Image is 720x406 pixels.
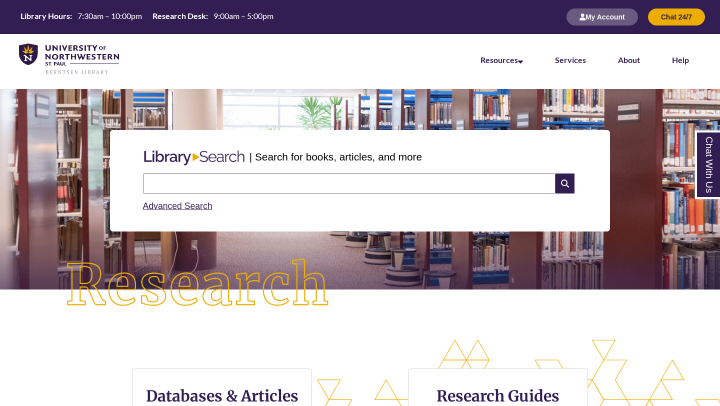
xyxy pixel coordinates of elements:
h3: Research Guides [416,386,579,405]
th: Library Hours: [16,10,73,21]
button: My Account [566,8,638,25]
table: Hours Today [16,10,277,23]
button: Chat 24/7 [648,8,705,25]
p: | Search for books, articles, and more [249,149,422,164]
i: Search [555,173,574,193]
a: Hours Today [16,10,277,24]
a: Help [672,55,689,64]
img: UNWSP Library Logo [19,43,119,75]
h3: Databases & Articles [140,386,303,405]
th: Research Desk: [148,10,209,21]
a: Resources [480,55,523,64]
span: 7:30am – 10:00pm [77,11,142,20]
img: Research [36,229,360,342]
a: My Account [566,12,638,21]
a: Services [555,55,586,64]
a: About [618,55,640,64]
span: 9:00am – 5:00pm [213,11,273,20]
img: Libary Search [139,146,249,169]
a: Advanced Search [143,201,212,211]
a: Chat 24/7 [648,12,705,21]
